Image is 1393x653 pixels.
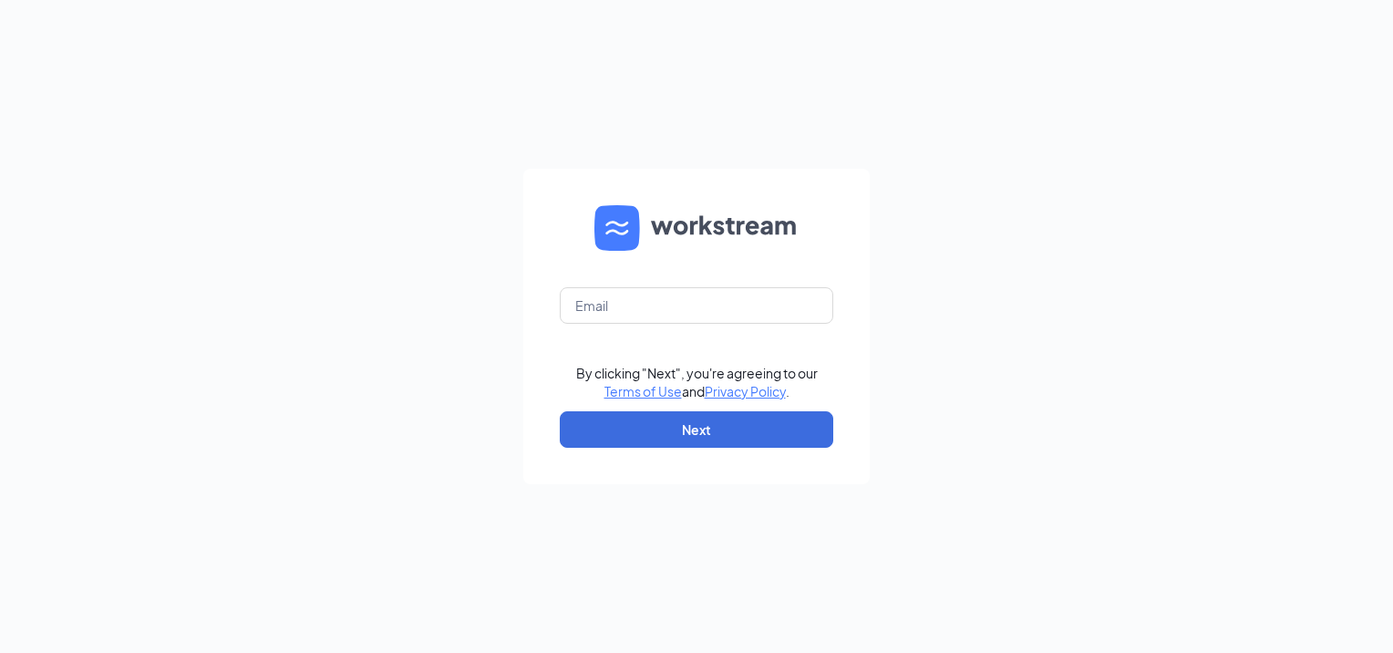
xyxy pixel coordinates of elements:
[594,205,799,251] img: WS logo and Workstream text
[560,287,833,324] input: Email
[576,364,818,400] div: By clicking "Next", you're agreeing to our and .
[604,383,682,399] a: Terms of Use
[705,383,786,399] a: Privacy Policy
[797,295,819,316] keeper-lock: Open Keeper Popup
[560,411,833,448] button: Next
